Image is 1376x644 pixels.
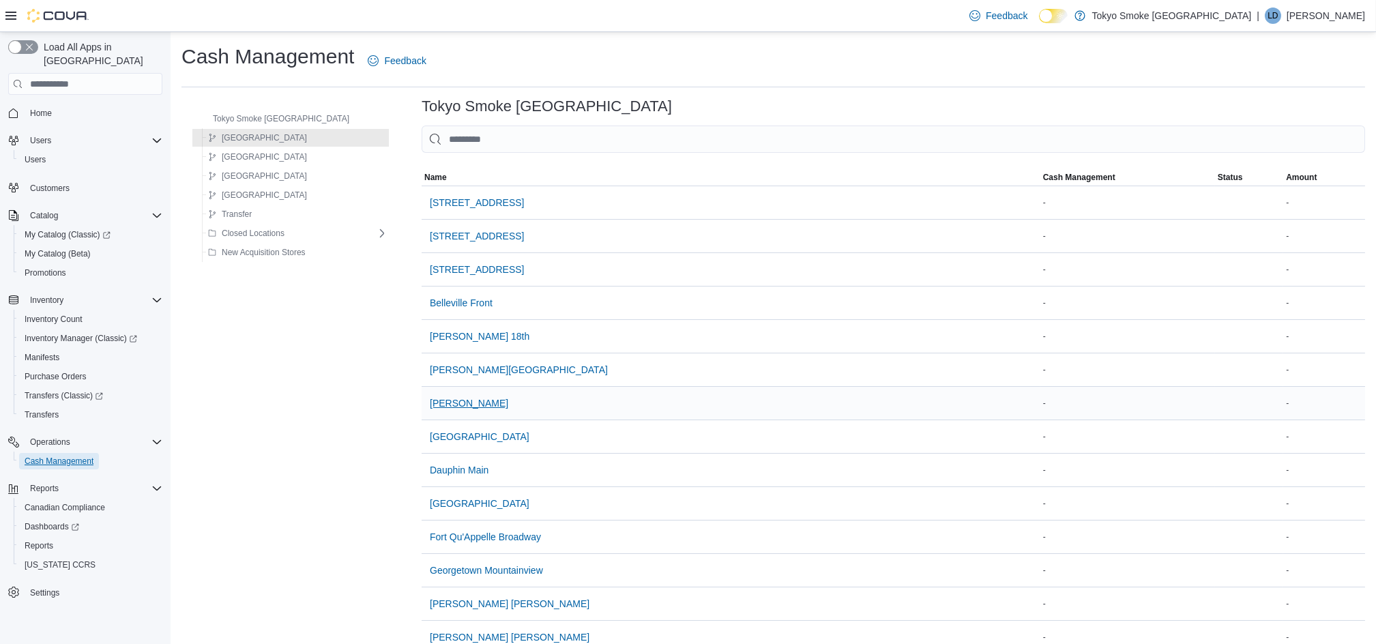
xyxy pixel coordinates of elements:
[14,498,168,517] button: Canadian Compliance
[222,247,306,258] span: New Acquisition Stores
[1218,172,1243,183] span: Status
[14,263,168,282] button: Promotions
[14,329,168,348] a: Inventory Manager (Classic)
[1215,169,1283,186] button: Status
[1040,328,1215,345] div: -
[19,407,64,423] a: Transfers
[25,434,162,450] span: Operations
[19,538,162,554] span: Reports
[1040,462,1215,478] div: -
[19,265,162,281] span: Promotions
[19,453,99,469] a: Cash Management
[203,225,290,241] button: Closed Locations
[1283,295,1365,311] div: -
[19,387,162,404] span: Transfers (Classic)
[14,348,168,367] button: Manifests
[14,517,168,536] a: Dashboards
[222,190,307,201] span: [GEOGRAPHIC_DATA]
[14,405,168,424] button: Transfers
[19,407,162,423] span: Transfers
[25,267,66,278] span: Promotions
[25,105,57,121] a: Home
[203,244,311,261] button: New Acquisition Stores
[25,585,65,601] a: Settings
[1283,194,1365,211] div: -
[25,154,46,165] span: Users
[3,479,168,498] button: Reports
[424,172,447,183] span: Name
[14,150,168,169] button: Users
[430,229,524,243] span: [STREET_ADDRESS]
[203,206,257,222] button: Transfer
[424,456,494,484] button: Dauphin Main
[19,387,108,404] a: Transfers (Classic)
[25,434,76,450] button: Operations
[222,171,307,181] span: [GEOGRAPHIC_DATA]
[3,206,168,225] button: Catalog
[422,169,1040,186] button: Name
[1286,172,1317,183] span: Amount
[422,98,672,115] h3: Tokyo Smoke [GEOGRAPHIC_DATA]
[25,333,137,344] span: Inventory Manager (Classic)
[213,113,349,124] span: Tokyo Smoke [GEOGRAPHIC_DATA]
[222,209,252,220] span: Transfer
[30,135,51,146] span: Users
[430,363,608,377] span: [PERSON_NAME][GEOGRAPHIC_DATA]
[1040,228,1215,244] div: -
[1040,194,1215,211] div: -
[19,349,65,366] a: Manifests
[424,189,529,216] button: [STREET_ADDRESS]
[1040,495,1215,512] div: -
[30,483,59,494] span: Reports
[19,557,162,573] span: Washington CCRS
[25,456,93,467] span: Cash Management
[25,352,59,363] span: Manifests
[1287,8,1365,24] p: [PERSON_NAME]
[430,296,493,310] span: Belleville Front
[986,9,1027,23] span: Feedback
[25,540,53,551] span: Reports
[3,583,168,602] button: Settings
[203,130,312,146] button: [GEOGRAPHIC_DATA]
[25,559,96,570] span: [US_STATE] CCRS
[1040,529,1215,545] div: -
[424,490,535,517] button: [GEOGRAPHIC_DATA]
[222,132,307,143] span: [GEOGRAPHIC_DATA]
[3,177,168,197] button: Customers
[25,179,162,196] span: Customers
[424,289,498,317] button: Belleville Front
[1283,428,1365,445] div: -
[19,151,51,168] a: Users
[430,497,529,510] span: [GEOGRAPHIC_DATA]
[430,463,488,477] span: Dauphin Main
[25,229,111,240] span: My Catalog (Classic)
[19,368,162,385] span: Purchase Orders
[19,368,92,385] a: Purchase Orders
[14,225,168,244] a: My Catalog (Classic)
[424,423,535,450] button: [GEOGRAPHIC_DATA]
[430,530,541,544] span: Fort Qu'Appelle Broadway
[14,555,168,574] button: [US_STATE] CCRS
[25,390,103,401] span: Transfers (Classic)
[1040,596,1215,612] div: -
[203,149,312,165] button: [GEOGRAPHIC_DATA]
[1043,172,1115,183] span: Cash Management
[1040,295,1215,311] div: -
[30,108,52,119] span: Home
[424,222,529,250] button: [STREET_ADDRESS]
[1283,395,1365,411] div: -
[430,196,524,209] span: [STREET_ADDRESS]
[362,47,431,74] a: Feedback
[14,536,168,555] button: Reports
[1040,362,1215,378] div: -
[14,244,168,263] button: My Catalog (Beta)
[1283,562,1365,579] div: -
[1283,261,1365,278] div: -
[30,183,70,194] span: Customers
[1265,8,1281,24] div: Liam Dickie
[25,132,162,149] span: Users
[1039,23,1040,24] span: Dark Mode
[430,263,524,276] span: [STREET_ADDRESS]
[25,584,162,601] span: Settings
[14,452,168,471] button: Cash Management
